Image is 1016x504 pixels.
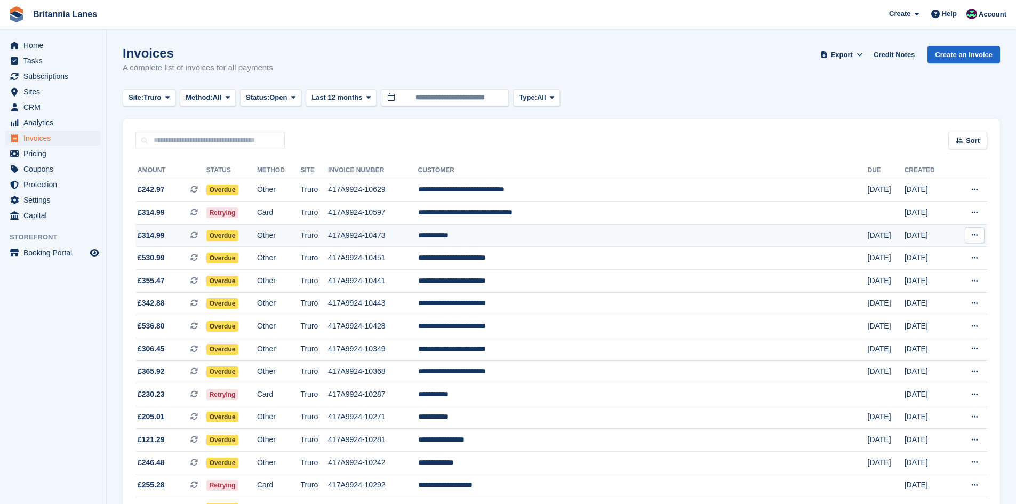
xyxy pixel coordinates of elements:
a: menu [5,193,101,207]
td: Other [257,406,301,429]
a: menu [5,146,101,161]
span: Booking Portal [23,245,87,260]
a: menu [5,177,101,192]
span: £342.88 [138,298,165,309]
span: Method: [186,92,213,103]
span: £314.99 [138,207,165,218]
td: Card [257,202,301,225]
td: 417A9924-10368 [328,361,418,383]
span: Overdue [206,230,239,241]
td: 417A9924-10629 [328,179,418,202]
td: 417A9924-10287 [328,383,418,406]
td: [DATE] [905,270,953,293]
span: Overdue [206,366,239,377]
button: Type: All [513,89,560,107]
span: Site: [129,92,143,103]
span: Overdue [206,321,239,332]
td: 417A9924-10428 [328,315,418,338]
span: Status: [246,92,269,103]
span: £536.80 [138,321,165,332]
a: menu [5,53,101,68]
span: £246.48 [138,457,165,468]
a: menu [5,162,101,177]
a: Britannia Lanes [29,5,101,23]
td: Truro [300,202,328,225]
span: Help [942,9,957,19]
th: Status [206,162,257,179]
td: Truro [300,224,328,247]
th: Created [905,162,953,179]
span: Truro [143,92,161,103]
img: stora-icon-8386f47178a22dfd0bd8f6a31ec36ba5ce8667c1dd55bd0f319d3a0aa187defe.svg [9,6,25,22]
button: Export [818,46,865,63]
td: Truro [300,247,328,270]
span: CRM [23,100,87,115]
td: [DATE] [905,179,953,202]
td: [DATE] [905,292,953,315]
span: Subscriptions [23,69,87,84]
td: 417A9924-10597 [328,202,418,225]
span: Open [269,92,287,103]
span: Pricing [23,146,87,161]
button: Last 12 months [306,89,377,107]
span: Home [23,38,87,53]
td: [DATE] [905,315,953,338]
th: Invoice Number [328,162,418,179]
td: Truro [300,361,328,383]
td: 417A9924-10451 [328,247,418,270]
span: £314.99 [138,230,165,241]
td: [DATE] [868,247,905,270]
td: Card [257,383,301,406]
span: Sort [966,135,980,146]
span: Overdue [206,276,239,286]
td: 417A9924-10473 [328,224,418,247]
td: [DATE] [868,292,905,315]
td: 417A9924-10242 [328,451,418,474]
span: Export [831,50,853,60]
span: £355.47 [138,275,165,286]
a: menu [5,38,101,53]
td: Other [257,315,301,338]
td: Truro [300,315,328,338]
span: £205.01 [138,411,165,422]
span: £365.92 [138,366,165,377]
th: Due [868,162,905,179]
span: £121.29 [138,434,165,445]
span: Overdue [206,298,239,309]
td: Truro [300,179,328,202]
td: [DATE] [905,338,953,361]
td: [DATE] [905,474,953,497]
td: Other [257,247,301,270]
td: Truro [300,383,328,406]
td: Truro [300,474,328,497]
span: Last 12 months [311,92,362,103]
td: 417A9924-10271 [328,406,418,429]
img: Kirsty Miles [966,9,977,19]
td: [DATE] [868,451,905,474]
th: Method [257,162,301,179]
button: Method: All [180,89,236,107]
span: £242.97 [138,184,165,195]
td: Card [257,474,301,497]
a: menu [5,69,101,84]
a: menu [5,245,101,260]
td: Truro [300,451,328,474]
th: Amount [135,162,206,179]
td: Other [257,451,301,474]
a: menu [5,131,101,146]
span: Retrying [206,207,239,218]
a: Preview store [88,246,101,259]
td: [DATE] [868,338,905,361]
span: Type: [519,92,537,103]
button: Status: Open [240,89,301,107]
td: [DATE] [868,406,905,429]
p: A complete list of invoices for all payments [123,62,273,74]
td: Other [257,429,301,452]
span: Overdue [206,458,239,468]
span: Coupons [23,162,87,177]
span: Overdue [206,412,239,422]
td: [DATE] [905,451,953,474]
span: Overdue [206,253,239,263]
td: Other [257,361,301,383]
td: [DATE] [905,406,953,429]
